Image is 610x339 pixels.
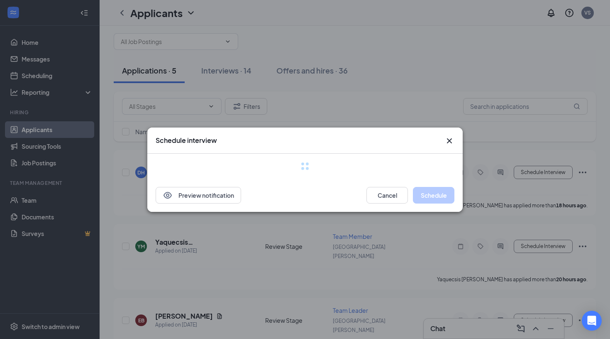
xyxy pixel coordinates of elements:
[444,136,454,146] button: Close
[156,187,241,204] button: EyePreview notification
[582,311,602,331] div: Open Intercom Messenger
[444,136,454,146] svg: Cross
[413,187,454,204] button: Schedule
[156,136,217,145] h3: Schedule interview
[366,187,408,204] button: Cancel
[163,190,173,200] svg: Eye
